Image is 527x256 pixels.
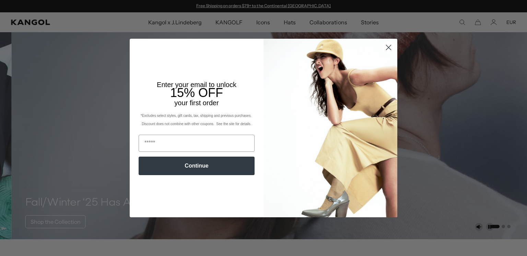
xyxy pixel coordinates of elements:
span: *Excludes select styles, gift cards, tax, shipping and previous purchases. Discount does not comb... [141,114,253,126]
span: Enter your email to unlock [157,81,236,88]
button: Close dialog [383,41,395,53]
button: Continue [139,157,255,175]
span: your first order [174,99,219,107]
img: 93be19ad-e773-4382-80b9-c9d740c9197f.jpeg [263,39,397,217]
span: 15% OFF [170,86,223,100]
input: Email [139,135,255,152]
